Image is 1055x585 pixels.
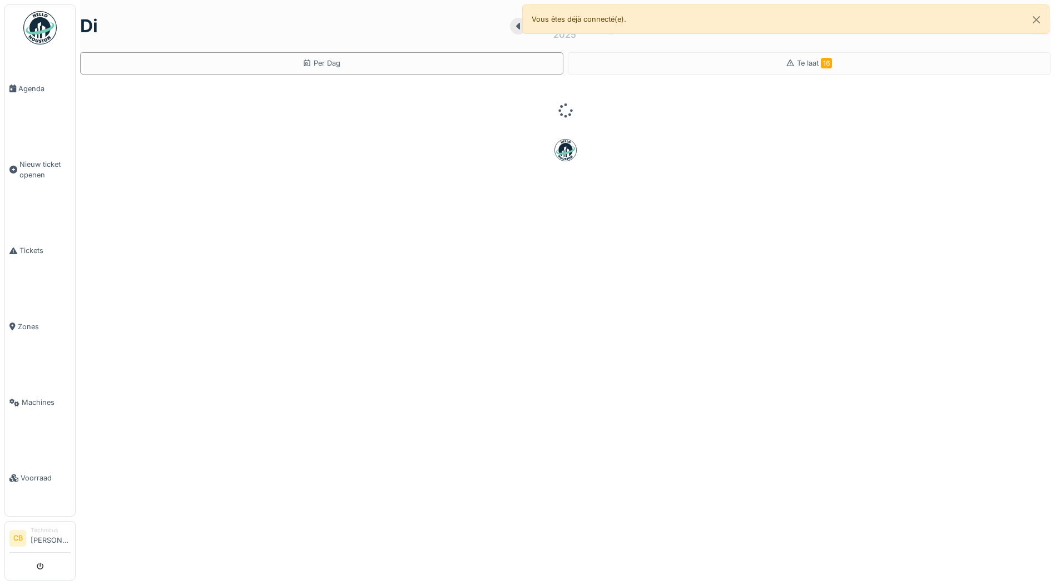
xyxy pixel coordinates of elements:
a: Agenda [5,51,75,126]
button: Close [1024,5,1049,34]
a: Zones [5,289,75,364]
span: Te laat [797,59,832,67]
div: Per Dag [303,58,340,68]
img: badge-BVDL4wpA.svg [554,139,577,161]
li: CB [9,530,26,547]
a: Nieuw ticket openen [5,126,75,213]
span: 16 [821,58,832,68]
span: Tickets [19,245,71,256]
h1: di [80,16,98,37]
a: CB Technicus[PERSON_NAME] [9,526,71,553]
a: Voorraad [5,440,75,516]
span: Nieuw ticket openen [19,159,71,180]
span: Agenda [18,83,71,94]
li: [PERSON_NAME] [31,526,71,550]
span: Machines [22,397,71,408]
div: Technicus [31,526,71,534]
div: Vous êtes déjà connecté(e). [522,4,1050,34]
div: 2025 [553,28,576,41]
span: Voorraad [21,473,71,483]
a: Tickets [5,213,75,289]
span: Zones [18,321,71,332]
img: Badge_color-CXgf-gQk.svg [23,11,57,44]
a: Machines [5,365,75,440]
